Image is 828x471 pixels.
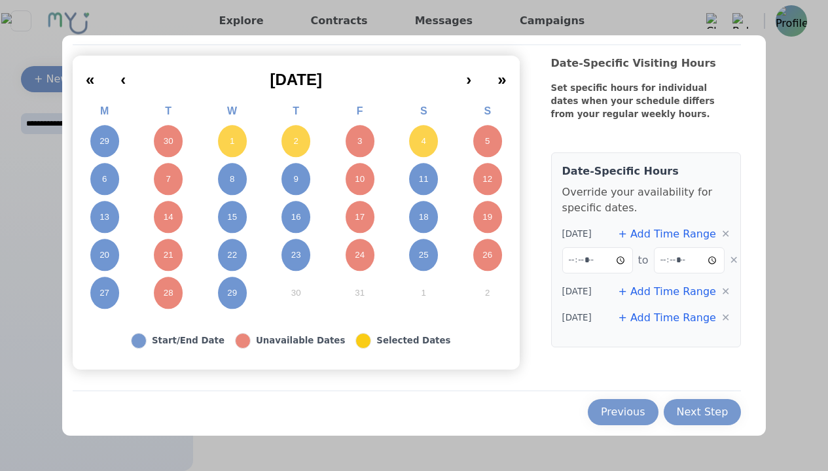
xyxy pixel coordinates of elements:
abbr: September 29, 2025 [99,135,109,147]
button: October 20, 2025 [73,236,137,274]
div: Date-Specific Visiting Hours [551,56,742,82]
p: Override your availability for specific dates. [562,184,730,216]
span: [DATE] [562,285,592,298]
button: ‹ [107,61,139,90]
abbr: October 20, 2025 [99,249,109,261]
button: October 1, 2025 [200,122,264,160]
abbr: October 30, 2025 [291,287,301,299]
button: October 24, 2025 [328,236,392,274]
button: October 3, 2025 [328,122,392,160]
div: Set specific hours for individual dates when your schedule differs from your regular weekly hours. [551,82,723,137]
button: November 2, 2025 [456,274,520,312]
button: October 4, 2025 [391,122,456,160]
button: October 13, 2025 [73,198,137,236]
button: October 23, 2025 [264,236,328,274]
span: [DATE] [562,228,592,241]
button: October 5, 2025 [456,122,520,160]
button: Next Step [664,399,742,425]
button: ✕ [730,253,738,268]
abbr: October 4, 2025 [422,135,426,147]
button: October 2, 2025 [264,122,328,160]
abbr: September 30, 2025 [164,135,173,147]
abbr: October 28, 2025 [164,287,173,299]
abbr: Saturday [420,105,427,116]
button: + Add Time Range [618,310,716,326]
abbr: October 2, 2025 [293,135,298,147]
abbr: October 21, 2025 [164,249,173,261]
abbr: October 8, 2025 [230,173,234,185]
button: October 17, 2025 [328,198,392,236]
div: Next Step [677,404,729,420]
abbr: October 3, 2025 [357,135,362,147]
button: October 19, 2025 [456,198,520,236]
abbr: Wednesday [227,105,237,116]
button: October 28, 2025 [136,274,200,312]
abbr: October 31, 2025 [355,287,365,299]
abbr: Friday [357,105,363,116]
div: Start/End Date [152,334,225,347]
button: October 12, 2025 [456,160,520,198]
abbr: October 24, 2025 [355,249,365,261]
button: + Add Time Range [618,284,716,300]
abbr: October 16, 2025 [291,211,301,223]
button: November 1, 2025 [391,274,456,312]
abbr: October 11, 2025 [419,173,429,185]
button: October 6, 2025 [73,160,137,198]
abbr: October 10, 2025 [355,173,365,185]
button: October 11, 2025 [391,160,456,198]
span: to [638,253,649,268]
button: « [73,61,107,90]
abbr: October 1, 2025 [230,135,234,147]
button: September 30, 2025 [136,122,200,160]
abbr: October 17, 2025 [355,211,365,223]
abbr: October 7, 2025 [166,173,170,185]
abbr: October 5, 2025 [485,135,490,147]
button: October 29, 2025 [200,274,264,312]
span: [DATE] [270,71,322,88]
button: October 8, 2025 [200,160,264,198]
button: [DATE] [139,61,453,90]
abbr: November 2, 2025 [485,287,490,299]
abbr: October 19, 2025 [482,211,492,223]
button: October 31, 2025 [328,274,392,312]
button: October 9, 2025 [264,160,328,198]
h4: Date-Specific Hours [562,164,730,179]
button: October 16, 2025 [264,198,328,236]
button: September 29, 2025 [73,122,137,160]
abbr: Sunday [484,105,491,116]
button: + Add Time Range [618,226,716,242]
abbr: October 6, 2025 [102,173,107,185]
abbr: October 27, 2025 [99,287,109,299]
abbr: October 25, 2025 [419,249,429,261]
abbr: October 9, 2025 [293,173,298,185]
button: Previous [588,399,658,425]
abbr: October 18, 2025 [419,211,429,223]
div: Unavailable Dates [256,334,345,347]
abbr: Tuesday [165,105,171,116]
button: October 27, 2025 [73,274,137,312]
button: ✕ [721,310,730,326]
button: » [484,61,519,90]
abbr: October 14, 2025 [164,211,173,223]
button: October 15, 2025 [200,198,264,236]
abbr: November 1, 2025 [422,287,426,299]
abbr: October 26, 2025 [482,249,492,261]
button: October 26, 2025 [456,236,520,274]
abbr: October 13, 2025 [99,211,109,223]
button: October 7, 2025 [136,160,200,198]
button: ✕ [721,284,730,300]
button: October 18, 2025 [391,198,456,236]
abbr: October 12, 2025 [482,173,492,185]
div: Selected Dates [376,334,450,347]
button: October 25, 2025 [391,236,456,274]
button: › [453,61,484,90]
abbr: October 29, 2025 [227,287,237,299]
button: October 22, 2025 [200,236,264,274]
abbr: Monday [100,105,109,116]
abbr: October 23, 2025 [291,249,301,261]
button: October 14, 2025 [136,198,200,236]
button: ✕ [721,226,730,242]
div: Previous [601,404,645,420]
abbr: October 15, 2025 [227,211,237,223]
abbr: October 22, 2025 [227,249,237,261]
